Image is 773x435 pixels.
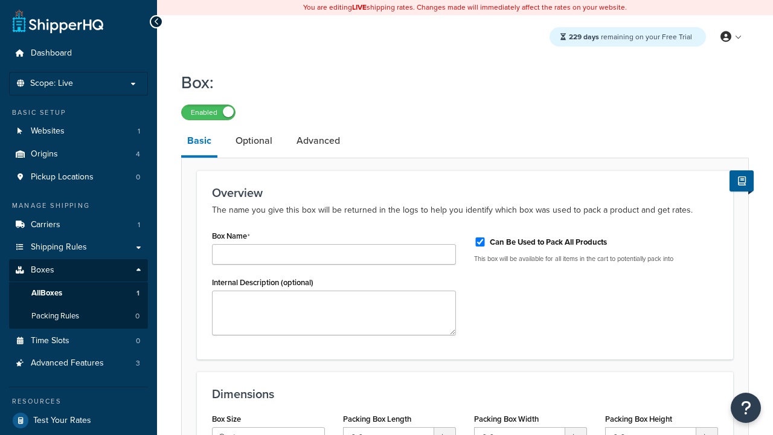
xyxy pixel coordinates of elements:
span: Boxes [31,265,54,275]
span: remaining on your Free Trial [569,31,692,42]
a: AllBoxes1 [9,282,148,304]
li: Carriers [9,214,148,236]
a: Origins4 [9,143,148,166]
b: LIVE [352,2,367,13]
h3: Dimensions [212,387,718,401]
span: 1 [136,288,140,298]
h1: Box: [181,71,734,94]
li: Packing Rules [9,305,148,327]
label: Packing Box Height [605,414,672,424]
label: Can Be Used to Pack All Products [490,237,607,248]
span: Scope: Live [30,79,73,89]
span: 0 [135,311,140,321]
a: Basic [181,126,217,158]
li: Websites [9,120,148,143]
li: Advanced Features [9,352,148,375]
a: Shipping Rules [9,236,148,259]
button: Show Help Docs [730,170,754,192]
a: Time Slots0 [9,330,148,352]
a: Packing Rules0 [9,305,148,327]
a: Advanced [290,126,346,155]
button: Open Resource Center [731,393,761,423]
div: Manage Shipping [9,201,148,211]
label: Box Name [212,231,250,241]
label: Box Size [212,414,241,424]
label: Enabled [182,105,235,120]
a: Dashboard [9,42,148,65]
strong: 229 days [569,31,599,42]
span: Carriers [31,220,60,230]
span: Origins [31,149,58,159]
li: Boxes [9,259,148,328]
span: All Boxes [31,288,62,298]
span: 1 [138,220,140,230]
span: Test Your Rates [33,416,91,426]
span: 0 [136,172,140,182]
h3: Overview [212,186,718,199]
span: 4 [136,149,140,159]
p: The name you give this box will be returned in the logs to help you identify which box was used t... [212,203,718,217]
p: This box will be available for all items in the cart to potentially pack into [474,254,718,263]
li: Pickup Locations [9,166,148,188]
label: Packing Box Width [474,414,539,424]
span: Websites [31,126,65,137]
div: Resources [9,396,148,407]
a: Test Your Rates [9,410,148,431]
div: Basic Setup [9,108,148,118]
span: Advanced Features [31,358,104,369]
span: 1 [138,126,140,137]
label: Internal Description (optional) [212,278,313,287]
span: Shipping Rules [31,242,87,253]
a: Carriers1 [9,214,148,236]
span: 3 [136,358,140,369]
span: Time Slots [31,336,69,346]
a: Advanced Features3 [9,352,148,375]
label: Packing Box Length [343,414,411,424]
span: Pickup Locations [31,172,94,182]
a: Pickup Locations0 [9,166,148,188]
span: Packing Rules [31,311,79,321]
a: Websites1 [9,120,148,143]
a: Boxes [9,259,148,282]
a: Optional [229,126,278,155]
li: Origins [9,143,148,166]
span: 0 [136,336,140,346]
li: Time Slots [9,330,148,352]
span: Dashboard [31,48,72,59]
